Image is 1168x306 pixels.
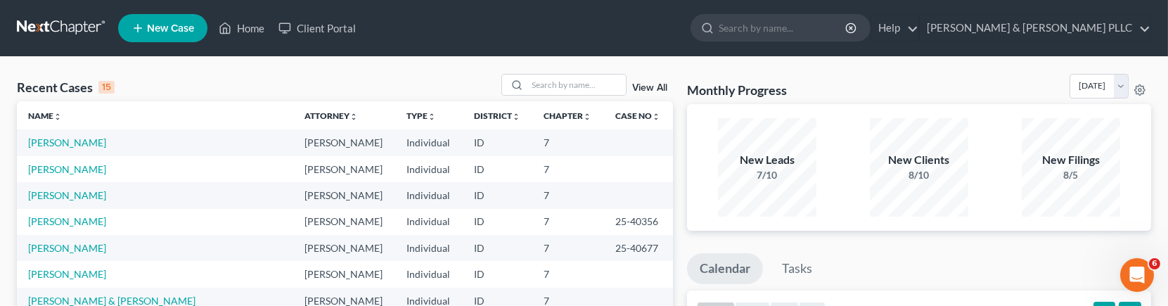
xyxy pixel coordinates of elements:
i: unfold_more [349,113,358,121]
i: unfold_more [583,113,591,121]
a: Client Portal [271,15,363,41]
iframe: Intercom live chat [1120,258,1154,292]
td: Individual [395,182,462,208]
a: Home [212,15,271,41]
a: Attorneyunfold_more [304,110,358,121]
div: New Leads [718,152,816,168]
td: Individual [395,235,462,261]
a: Typeunfold_more [406,110,436,121]
div: 8/5 [1022,168,1120,182]
td: Individual [395,129,462,155]
td: 25-40356 [604,209,673,235]
a: [PERSON_NAME] [28,136,106,148]
a: [PERSON_NAME] & [PERSON_NAME] PLLC [920,15,1150,41]
input: Search by name... [719,15,847,41]
a: [PERSON_NAME] [28,163,106,175]
td: 7 [532,235,604,261]
h3: Monthly Progress [687,82,787,98]
td: [PERSON_NAME] [293,261,395,287]
div: New Clients [870,152,968,168]
td: [PERSON_NAME] [293,182,395,208]
a: [PERSON_NAME] [28,268,106,280]
span: New Case [147,23,194,34]
a: Nameunfold_more [28,110,62,121]
div: New Filings [1022,152,1120,168]
a: [PERSON_NAME] [28,242,106,254]
span: 6 [1149,258,1160,269]
td: 7 [532,182,604,208]
i: unfold_more [652,113,660,121]
input: Search by name... [527,75,626,95]
a: Help [871,15,918,41]
td: ID [463,261,533,287]
td: 25-40677 [604,235,673,261]
td: Individual [395,156,462,182]
i: unfold_more [428,113,436,121]
td: [PERSON_NAME] [293,156,395,182]
td: ID [463,209,533,235]
td: Individual [395,209,462,235]
div: Recent Cases [17,79,115,96]
td: ID [463,235,533,261]
a: Tasks [769,253,825,284]
a: [PERSON_NAME] [28,215,106,227]
a: Case Nounfold_more [615,110,660,121]
a: [PERSON_NAME] [28,189,106,201]
td: 7 [532,209,604,235]
a: Chapterunfold_more [544,110,591,121]
td: ID [463,182,533,208]
i: unfold_more [512,113,520,121]
td: [PERSON_NAME] [293,235,395,261]
td: ID [463,156,533,182]
td: 7 [532,129,604,155]
a: Districtunfold_more [474,110,520,121]
td: Individual [395,261,462,287]
div: 7/10 [718,168,816,182]
div: 8/10 [870,168,968,182]
td: 7 [532,156,604,182]
i: unfold_more [53,113,62,121]
a: View All [632,83,667,93]
td: [PERSON_NAME] [293,209,395,235]
td: 7 [532,261,604,287]
td: ID [463,129,533,155]
td: [PERSON_NAME] [293,129,395,155]
a: Calendar [687,253,763,284]
div: 15 [98,81,115,94]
